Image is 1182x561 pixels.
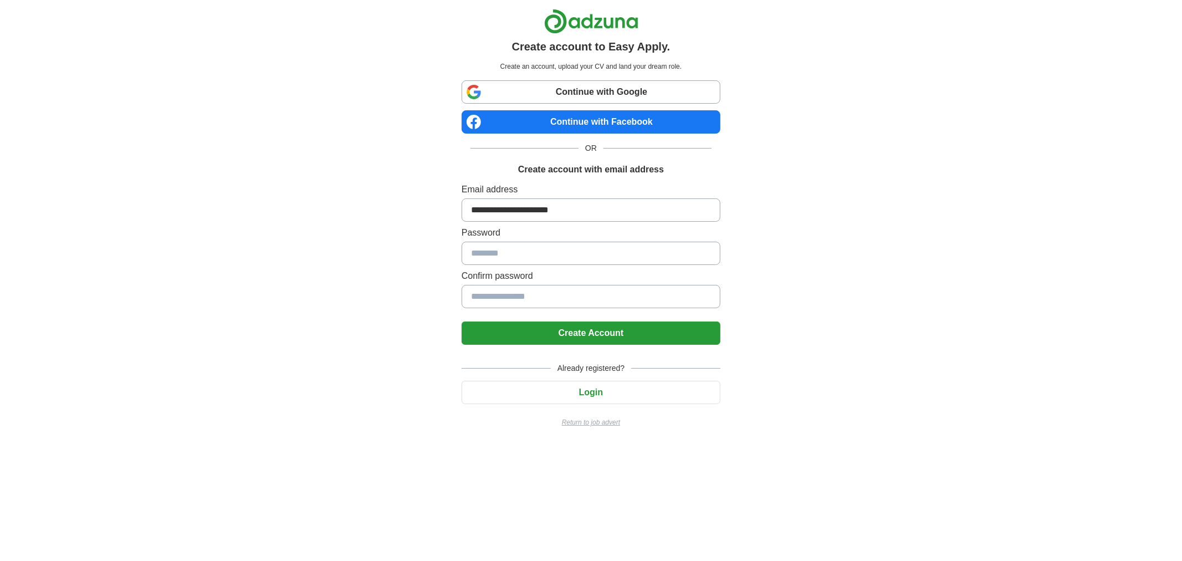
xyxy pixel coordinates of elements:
button: Create Account [462,322,720,345]
label: Email address [462,183,720,196]
span: OR [579,142,603,154]
span: Already registered? [551,363,631,374]
label: Password [462,226,720,239]
a: Continue with Facebook [462,110,720,134]
button: Login [462,381,720,404]
h1: Create account to Easy Apply. [512,38,671,55]
a: Login [462,387,720,397]
a: Continue with Google [462,80,720,104]
p: Create an account, upload your CV and land your dream role. [464,62,718,72]
a: Return to job advert [462,417,720,427]
label: Confirm password [462,269,720,283]
img: Adzuna logo [544,9,638,34]
h1: Create account with email address [518,163,664,176]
